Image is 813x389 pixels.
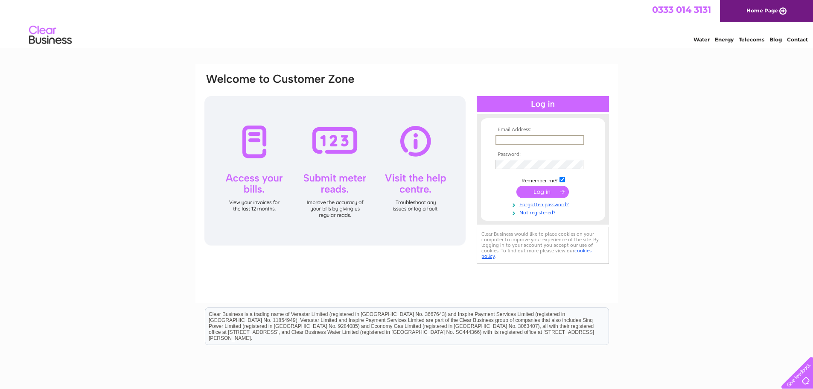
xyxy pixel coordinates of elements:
[715,36,734,43] a: Energy
[769,36,782,43] a: Blog
[205,5,609,41] div: Clear Business is a trading name of Verastar Limited (registered in [GEOGRAPHIC_DATA] No. 3667643...
[481,248,592,259] a: cookies policy
[493,127,592,133] th: Email Address:
[29,22,72,48] img: logo.png
[739,36,764,43] a: Telecoms
[787,36,808,43] a: Contact
[652,4,711,15] a: 0333 014 3131
[495,208,592,216] a: Not registered?
[493,175,592,184] td: Remember me?
[493,152,592,158] th: Password:
[516,186,569,198] input: Submit
[477,227,609,264] div: Clear Business would like to place cookies on your computer to improve your experience of the sit...
[694,36,710,43] a: Water
[495,200,592,208] a: Forgotten password?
